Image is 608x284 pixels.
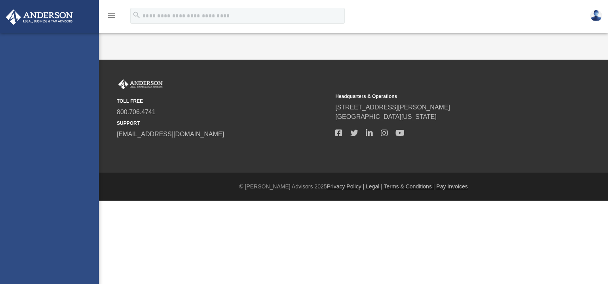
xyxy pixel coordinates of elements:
[99,182,608,191] div: © [PERSON_NAME] Advisors 2025
[384,183,435,190] a: Terms & Conditions |
[436,183,467,190] a: Pay Invoices
[132,11,141,19] i: search
[117,131,224,137] a: [EMAIL_ADDRESS][DOMAIN_NAME]
[117,109,156,115] a: 800.706.4741
[335,113,437,120] a: [GEOGRAPHIC_DATA][US_STATE]
[4,9,75,25] img: Anderson Advisors Platinum Portal
[335,93,548,100] small: Headquarters & Operations
[117,98,330,105] small: TOLL FREE
[107,15,116,21] a: menu
[117,79,164,90] img: Anderson Advisors Platinum Portal
[107,11,116,21] i: menu
[327,183,365,190] a: Privacy Policy |
[590,10,602,21] img: User Pic
[335,104,450,111] a: [STREET_ADDRESS][PERSON_NAME]
[366,183,382,190] a: Legal |
[117,120,330,127] small: SUPPORT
